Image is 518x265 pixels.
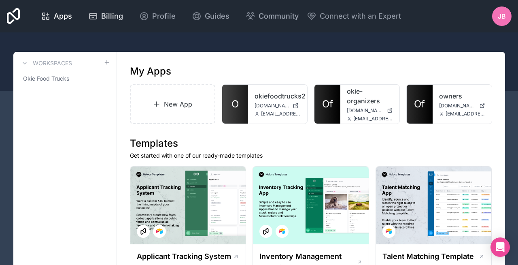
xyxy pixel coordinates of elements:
span: Of [414,98,425,111]
img: Airtable Logo [386,228,392,235]
span: Connect with an Expert [320,11,401,22]
a: okie-organizers [347,86,393,106]
h1: Templates [130,137,492,150]
a: owners [439,91,485,101]
img: Airtable Logo [279,228,285,235]
span: [EMAIL_ADDRESS][DOMAIN_NAME] [446,111,485,117]
a: Guides [185,7,236,25]
span: Okie Food Trucks [23,75,69,83]
a: okiefoodtrucks2 [255,91,301,101]
a: Profile [133,7,182,25]
span: O [231,98,239,111]
a: Okie Food Trucks [20,71,110,86]
span: Guides [205,11,229,22]
a: New App [130,84,216,124]
span: Community [259,11,299,22]
span: Apps [54,11,72,22]
button: Connect with an Expert [307,11,401,22]
img: Airtable Logo [156,228,163,235]
h3: Workspaces [33,59,72,67]
span: Profile [152,11,176,22]
a: [DOMAIN_NAME] [347,107,393,114]
p: Get started with one of our ready-made templates [130,152,492,160]
a: Of [407,85,433,124]
a: [DOMAIN_NAME] [439,103,485,109]
span: JB [498,11,506,21]
a: [DOMAIN_NAME] [255,103,301,109]
h1: Talent Matching Template [382,251,474,262]
span: [DOMAIN_NAME] [439,103,476,109]
div: Open Intercom Messenger [490,237,510,257]
a: Apps [34,7,79,25]
a: Community [239,7,305,25]
span: [DOMAIN_NAME] [347,107,384,114]
a: Billing [82,7,129,25]
a: Of [314,85,340,124]
span: [EMAIL_ADDRESS][DOMAIN_NAME] [261,111,301,117]
span: [EMAIL_ADDRESS][DOMAIN_NAME] [353,115,393,122]
a: Workspaces [20,58,72,68]
h1: Applicant Tracking System [137,251,231,262]
span: Of [322,98,333,111]
h1: My Apps [130,65,171,78]
a: O [222,85,248,124]
span: [DOMAIN_NAME] [255,103,289,109]
span: Billing [101,11,123,22]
